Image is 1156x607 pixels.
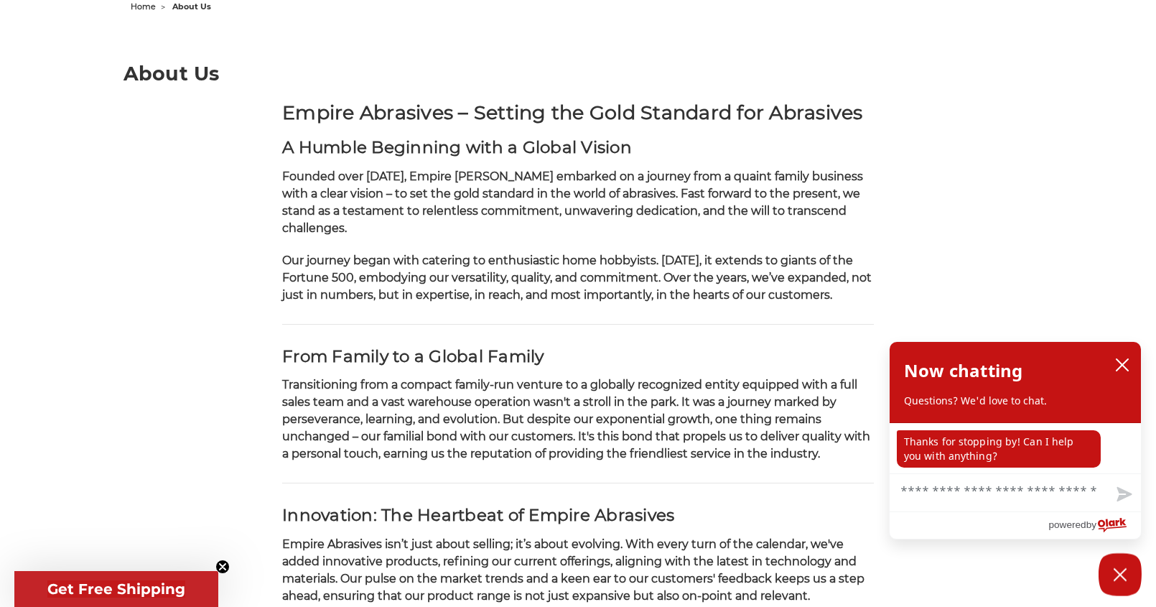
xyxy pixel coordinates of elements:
span: Founded over [DATE], Empire [PERSON_NAME] embarked on a journey from a quaint family business wit... [282,170,863,235]
p: Thanks for stopping by! Can I help you with anything? [897,430,1101,468]
span: Empire Abrasives isn’t just about selling; it’s about evolving. With every turn of the calendar, ... [282,537,864,603]
h2: Now chatting [904,356,1022,385]
div: chat [890,423,1141,473]
strong: Innovation: The Heartbeat of Empire Abrasives [282,505,674,525]
a: Powered by Olark [1048,512,1141,539]
button: close chatbox [1111,354,1134,376]
strong: Empire Abrasives – Setting the Gold Standard for Abrasives [282,101,863,124]
span: Our journey began with catering to enthusiastic home hobbyists. [DATE], it extends to giants of t... [282,254,872,302]
span: about us [172,1,211,11]
strong: From Family to a Global Family [282,346,544,366]
div: Get Free ShippingClose teaser [14,571,218,607]
span: powered [1048,516,1086,534]
span: Get Free Shipping [47,580,185,598]
a: home [131,1,156,11]
h1: About Us [123,64,1033,83]
button: Send message [1105,478,1141,511]
button: Close Chatbox [1099,553,1142,596]
span: by [1086,516,1096,534]
p: Questions? We'd love to chat. [904,394,1127,408]
button: Close teaser [215,560,230,574]
span: Transitioning from a compact family-run venture to a globally recognized entity equipped with a f... [282,378,870,460]
div: olark chatbox [889,341,1142,539]
strong: A Humble Beginning with a Global Vision [282,137,632,157]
